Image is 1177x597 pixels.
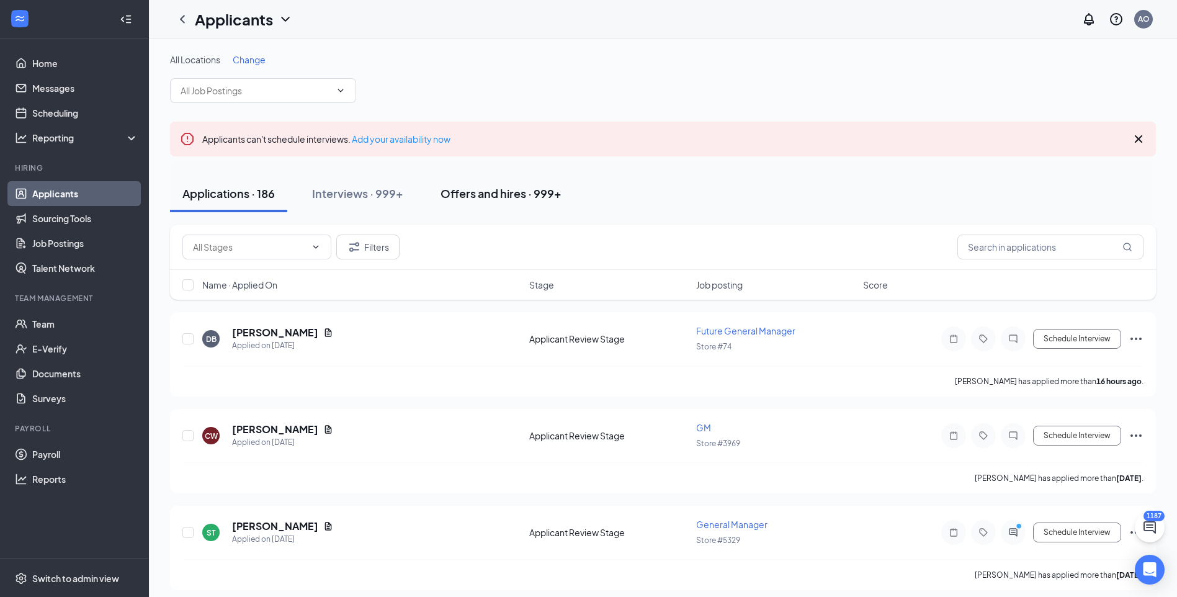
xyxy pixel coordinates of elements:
[976,431,991,441] svg: Tag
[1143,511,1165,521] div: 1187
[232,519,318,533] h5: [PERSON_NAME]
[955,376,1143,387] p: [PERSON_NAME] has applied more than .
[1033,523,1121,542] button: Schedule Interview
[323,521,333,531] svg: Document
[1131,132,1146,146] svg: Cross
[15,572,27,585] svg: Settings
[205,431,218,441] div: CW
[32,231,138,256] a: Job Postings
[696,342,732,351] span: Store #74
[696,422,711,433] span: GM
[1033,329,1121,349] button: Schedule Interview
[347,240,362,254] svg: Filter
[1138,14,1150,24] div: AO
[1006,334,1021,344] svg: ChatInactive
[202,133,450,145] span: Applicants can't schedule interviews.
[1096,377,1142,386] b: 16 hours ago
[312,186,403,201] div: Interviews · 999+
[946,334,961,344] svg: Note
[193,240,306,254] input: All Stages
[1006,527,1021,537] svg: ActiveChat
[1116,474,1142,483] b: [DATE]
[232,339,333,352] div: Applied on [DATE]
[1129,525,1143,540] svg: Ellipses
[1135,555,1165,585] div: Open Intercom Messenger
[1006,431,1021,441] svg: ChatInactive
[1142,520,1157,535] svg: ChatActive
[32,361,138,386] a: Documents
[15,293,136,303] div: Team Management
[14,12,26,25] svg: WorkstreamLogo
[278,12,293,27] svg: ChevronDown
[323,328,333,338] svg: Document
[32,386,138,411] a: Surveys
[529,333,689,345] div: Applicant Review Stage
[202,279,277,291] span: Name · Applied On
[946,431,961,441] svg: Note
[32,572,119,585] div: Switch to admin view
[175,12,190,27] svg: ChevronLeft
[1013,523,1028,532] svg: PrimaryDot
[181,84,331,97] input: All Job Postings
[975,473,1143,483] p: [PERSON_NAME] has applied more than .
[233,54,266,65] span: Change
[441,186,562,201] div: Offers and hires · 999+
[15,132,27,144] svg: Analysis
[946,527,961,537] svg: Note
[696,325,795,336] span: Future General Manager
[696,279,743,291] span: Job posting
[170,54,220,65] span: All Locations
[336,235,400,259] button: Filter Filters
[32,101,138,125] a: Scheduling
[32,336,138,361] a: E-Verify
[206,334,217,344] div: DB
[180,132,195,146] svg: Error
[957,235,1143,259] input: Search in applications
[1116,570,1142,580] b: [DATE]
[32,442,138,467] a: Payroll
[232,436,333,449] div: Applied on [DATE]
[529,429,689,442] div: Applicant Review Stage
[336,86,346,96] svg: ChevronDown
[32,51,138,76] a: Home
[32,206,138,231] a: Sourcing Tools
[15,163,136,173] div: Hiring
[1129,331,1143,346] svg: Ellipses
[207,527,215,538] div: ST
[311,242,321,252] svg: ChevronDown
[1033,426,1121,446] button: Schedule Interview
[976,527,991,537] svg: Tag
[529,526,689,539] div: Applicant Review Stage
[1109,12,1124,27] svg: QuestionInfo
[975,570,1143,580] p: [PERSON_NAME] has applied more than .
[1122,242,1132,252] svg: MagnifyingGlass
[32,467,138,492] a: Reports
[976,334,991,344] svg: Tag
[1129,428,1143,443] svg: Ellipses
[232,326,318,339] h5: [PERSON_NAME]
[323,424,333,434] svg: Document
[696,536,740,545] span: Store #5329
[195,9,273,30] h1: Applicants
[32,76,138,101] a: Messages
[696,519,768,530] span: General Manager
[696,439,740,448] span: Store #3969
[182,186,275,201] div: Applications · 186
[32,256,138,281] a: Talent Network
[120,13,132,25] svg: Collapse
[32,181,138,206] a: Applicants
[232,533,333,545] div: Applied on [DATE]
[529,279,554,291] span: Stage
[32,132,139,144] div: Reporting
[352,133,450,145] a: Add your availability now
[1135,513,1165,542] button: ChatActive
[15,423,136,434] div: Payroll
[32,312,138,336] a: Team
[1081,12,1096,27] svg: Notifications
[863,279,888,291] span: Score
[232,423,318,436] h5: [PERSON_NAME]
